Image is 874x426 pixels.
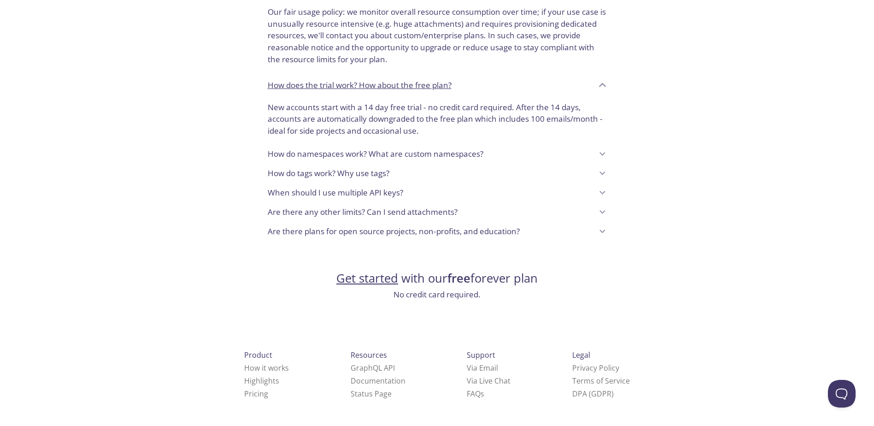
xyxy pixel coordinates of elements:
div: How does the trial work? How about the free plan? [260,98,614,144]
span: Resources [351,350,387,360]
a: FAQ [467,389,484,399]
p: How do tags work? Why use tags? [268,167,389,179]
div: Are there any other limits? Can I send attachments? [260,202,614,222]
a: Via Email [467,363,498,373]
p: Are there any other limits? Can I send attachments? [268,206,458,218]
a: DPA (GDPR) [572,389,614,399]
a: Privacy Policy [572,363,619,373]
div: Are there plans for open source projects, non-profits, and education? [260,222,614,241]
span: s [481,389,484,399]
a: How it works [244,363,289,373]
div: When should I use multiple API keys? [260,183,614,202]
span: Support [467,350,495,360]
a: Documentation [351,376,405,386]
p: How does the trial work? How about the free plan? [268,79,452,91]
a: Terms of Service [572,376,630,386]
h2: with our forever plan [336,271,538,286]
a: GraphQL API [351,363,395,373]
p: Are there plans for open source projects, non-profits, and education? [268,225,520,237]
strong: free [447,270,470,286]
iframe: Help Scout Beacon - Open [828,380,856,408]
p: How do namespaces work? What are custom namespaces? [268,148,483,160]
a: Pricing [244,389,268,399]
p: When should I use multiple API keys? [268,187,403,199]
a: Highlights [244,376,279,386]
p: Our fair usage policy: we monitor overall resource consumption over time; if your use case is unu... [268,6,607,65]
a: Status Page [351,389,392,399]
span: Legal [572,350,590,360]
a: Via Live Chat [467,376,510,386]
a: Get started [336,270,398,286]
div: How do tags work? Why use tags? [260,164,614,183]
div: How do namespaces work? What are custom namespaces? [260,144,614,164]
div: How does the trial work? How about the free plan? [260,73,614,98]
span: Product [244,350,272,360]
p: New accounts start with a 14 day free trial - no credit card required. After the 14 days, account... [268,101,607,137]
h3: No credit card required. [336,289,538,301]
